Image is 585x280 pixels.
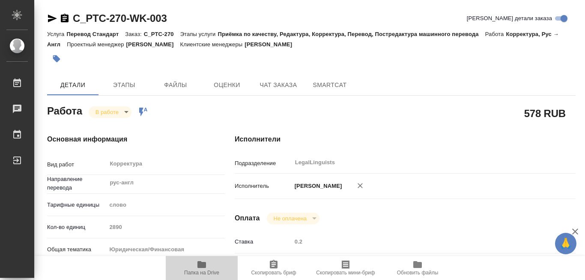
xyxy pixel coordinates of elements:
[47,49,66,68] button: Добавить тэг
[382,256,454,280] button: Обновить файлы
[558,235,573,253] span: 🙏
[106,221,225,233] input: Пустое поле
[125,31,143,37] p: Заказ:
[397,270,439,276] span: Обновить файлы
[309,80,350,90] span: SmartCat
[258,80,299,90] span: Чат заказа
[235,213,260,223] h4: Оплата
[66,31,125,37] p: Перевод Стандарт
[47,13,57,24] button: Скопировать ссылку для ЯМессенджера
[555,233,576,254] button: 🙏
[104,80,145,90] span: Этапы
[73,12,167,24] a: C_PTC-270-WK-003
[47,245,106,254] p: Общая тематика
[67,41,126,48] p: Проектный менеджер
[467,14,552,23] span: [PERSON_NAME] детали заказа
[218,31,485,37] p: Приёмка по качеству, Редактура, Корректура, Перевод, Постредактура машинного перевода
[180,31,218,37] p: Этапы услуги
[47,134,200,145] h4: Основная информация
[267,213,319,224] div: В работе
[235,159,292,168] p: Подразделение
[235,134,576,145] h4: Исполнители
[292,235,547,248] input: Пустое поле
[155,80,196,90] span: Файлы
[310,256,382,280] button: Скопировать мини-бриф
[184,270,219,276] span: Папка на Drive
[251,270,296,276] span: Скопировать бриф
[47,223,106,232] p: Кол-во единиц
[238,256,310,280] button: Скопировать бриф
[180,41,245,48] p: Клиентские менеджеры
[89,106,131,118] div: В работе
[52,80,93,90] span: Детали
[316,270,375,276] span: Скопировать мини-бриф
[144,31,180,37] p: C_PTC-270
[60,13,70,24] button: Скопировать ссылку
[485,31,506,37] p: Работа
[166,256,238,280] button: Папка на Drive
[351,176,370,195] button: Удалить исполнителя
[47,175,106,192] p: Направление перевода
[106,242,225,257] div: Юридическая/Финансовая
[126,41,180,48] p: [PERSON_NAME]
[271,215,309,222] button: Не оплачена
[292,182,342,190] p: [PERSON_NAME]
[235,182,292,190] p: Исполнитель
[245,41,298,48] p: [PERSON_NAME]
[47,160,106,169] p: Вид работ
[524,106,566,120] h2: 578 RUB
[93,108,121,116] button: В работе
[235,238,292,246] p: Ставка
[206,80,248,90] span: Оценки
[106,198,225,212] div: слово
[47,201,106,209] p: Тарифные единицы
[47,31,66,37] p: Услуга
[47,102,82,118] h2: Работа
